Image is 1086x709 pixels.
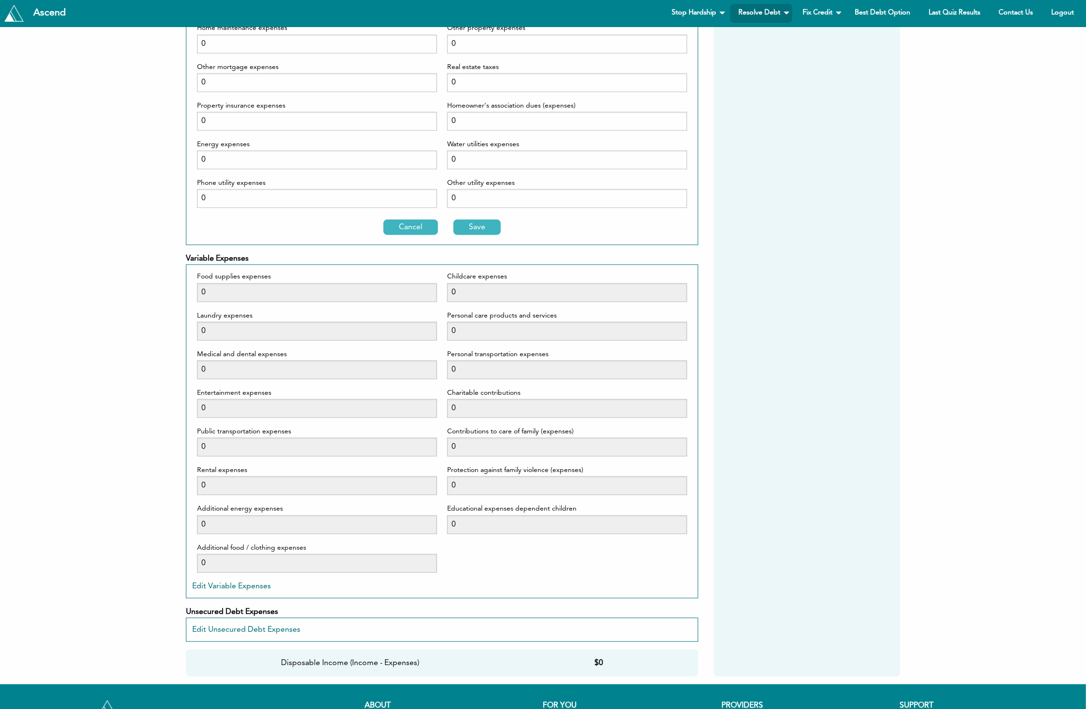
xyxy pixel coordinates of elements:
[447,426,687,438] label: Contributions to care of family (expenses)
[447,310,687,322] label: Personal care products and services
[920,4,988,23] a: Last Quiz Results
[447,61,687,73] label: Real estate taxes
[197,310,437,322] label: Laundry expenses
[281,657,419,669] div: Disposable Income (Income - Expenses)
[447,177,687,189] label: Other utility expenses
[846,4,918,23] a: Best Debt Option
[990,4,1041,23] a: Contact Us
[192,626,300,634] button: Edit Unsecured Debt Expenses
[447,271,687,283] label: Childcare expenses
[730,4,792,23] a: Resolve Debt
[197,464,437,476] label: Rental expenses
[197,387,437,399] label: Entertainment expenses
[447,348,687,361] label: Personal transportation expenses
[197,139,437,151] label: Energy expenses
[197,22,437,34] label: Home maintenance expenses
[186,255,249,263] span: Variable Expenses
[383,220,438,235] button: Cancel
[197,177,437,189] label: Phone utility expenses
[447,139,687,151] label: Water utilities expenses
[197,503,437,515] label: Additional energy expenses
[447,100,687,112] label: Homeowner's association dues (expenses)
[594,657,603,669] span: $0
[2,2,76,24] a: Tryascend.com Ascend
[447,464,687,476] label: Protection against family violence (expenses)
[197,61,437,73] label: Other mortgage expenses
[1043,4,1082,23] a: Logout
[197,426,437,438] label: Public transportation expenses
[192,583,271,590] button: Edit Variable Expenses
[186,608,278,616] span: Unsecured Debt Expenses
[197,271,437,283] label: Food supplies expenses
[4,5,24,21] img: Tryascend.com
[26,8,73,18] div: Ascend
[447,503,687,515] label: Educational expenses dependent children
[447,387,687,399] label: Charitable contributions
[197,348,437,361] label: Medical and dental expenses
[663,4,728,23] a: Stop Hardship
[453,220,501,235] button: Save
[447,22,687,34] label: Other property expenses
[794,4,845,23] a: Fix Credit
[197,542,437,554] label: Additional food / clothing expenses
[197,100,437,112] label: Property insurance expenses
